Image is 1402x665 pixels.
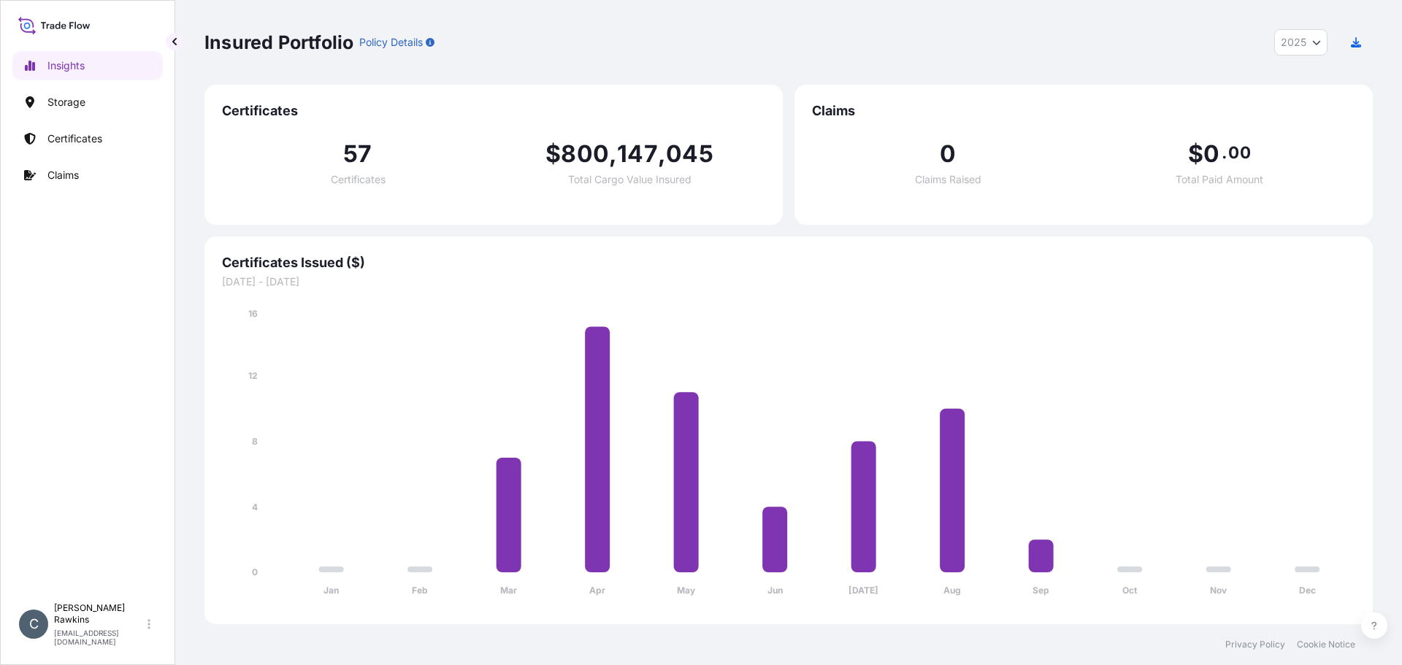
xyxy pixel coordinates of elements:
[545,142,561,166] span: $
[47,131,102,146] p: Certificates
[222,102,765,120] span: Certificates
[767,585,783,596] tspan: Jun
[1299,585,1316,596] tspan: Dec
[1176,174,1263,185] span: Total Paid Amount
[915,174,981,185] span: Claims Raised
[12,161,163,190] a: Claims
[940,142,956,166] span: 0
[666,142,713,166] span: 045
[47,58,85,73] p: Insights
[54,602,145,626] p: [PERSON_NAME] Rawkins
[54,629,145,646] p: [EMAIL_ADDRESS][DOMAIN_NAME]
[29,617,39,631] span: C
[323,585,339,596] tspan: Jan
[677,585,696,596] tspan: May
[1225,639,1285,650] a: Privacy Policy
[12,88,163,117] a: Storage
[1297,639,1355,650] a: Cookie Notice
[943,585,961,596] tspan: Aug
[1203,142,1219,166] span: 0
[222,274,1355,289] span: [DATE] - [DATE]
[47,95,85,109] p: Storage
[658,142,666,166] span: ,
[1210,585,1227,596] tspan: Nov
[412,585,428,596] tspan: Feb
[1033,585,1049,596] tspan: Sep
[252,566,258,577] tspan: 0
[12,51,163,80] a: Insights
[561,142,609,166] span: 800
[1122,585,1138,596] tspan: Oct
[252,436,258,447] tspan: 8
[849,585,878,596] tspan: [DATE]
[568,174,692,185] span: Total Cargo Value Insured
[252,501,258,512] tspan: 4
[1188,142,1203,166] span: $
[248,308,258,319] tspan: 16
[331,174,386,185] span: Certificates
[1281,35,1306,50] span: 2025
[204,31,353,54] p: Insured Portfolio
[1222,147,1227,158] span: .
[12,124,163,153] a: Certificates
[222,254,1355,272] span: Certificates Issued ($)
[812,102,1355,120] span: Claims
[47,168,79,182] p: Claims
[248,370,258,381] tspan: 12
[1228,147,1250,158] span: 00
[609,142,617,166] span: ,
[1274,29,1328,55] button: Year Selector
[500,585,517,596] tspan: Mar
[617,142,658,166] span: 147
[589,585,605,596] tspan: Apr
[343,142,372,166] span: 57
[359,35,423,50] p: Policy Details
